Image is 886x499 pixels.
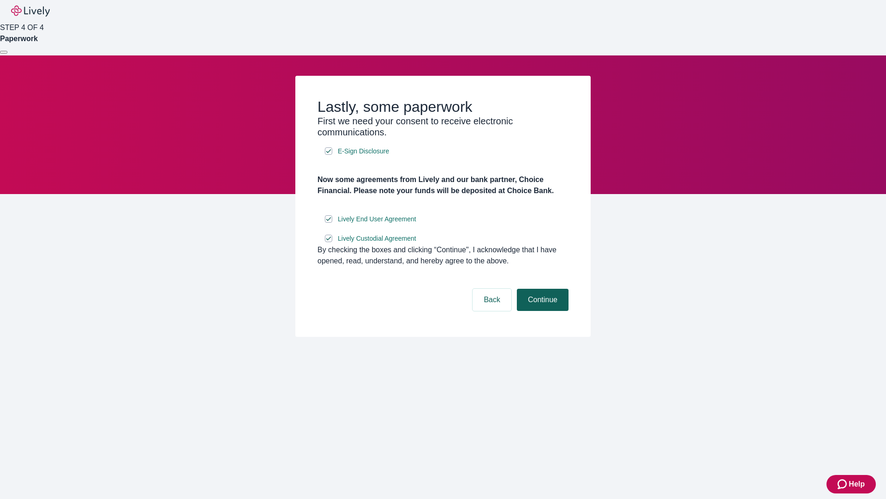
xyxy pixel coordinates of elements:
div: By checking the boxes and clicking “Continue", I acknowledge that I have opened, read, understand... [317,244,569,267]
img: Lively [11,6,50,17]
span: Lively Custodial Agreement [338,234,416,243]
h3: First we need your consent to receive electronic communications. [317,116,569,138]
a: e-sign disclosure document [336,233,418,244]
h2: Lastly, some paperwork [317,98,569,116]
a: e-sign disclosure document [336,213,418,225]
a: e-sign disclosure document [336,146,391,157]
svg: Zendesk support icon [838,479,849,490]
button: Continue [517,289,569,311]
button: Back [473,289,511,311]
button: Zendesk support iconHelp [826,475,876,493]
span: E-Sign Disclosure [338,146,389,156]
h4: Now some agreements from Lively and our bank partner, Choice Financial. Please note your funds wi... [317,174,569,196]
span: Help [849,479,865,490]
span: Lively End User Agreement [338,214,416,224]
